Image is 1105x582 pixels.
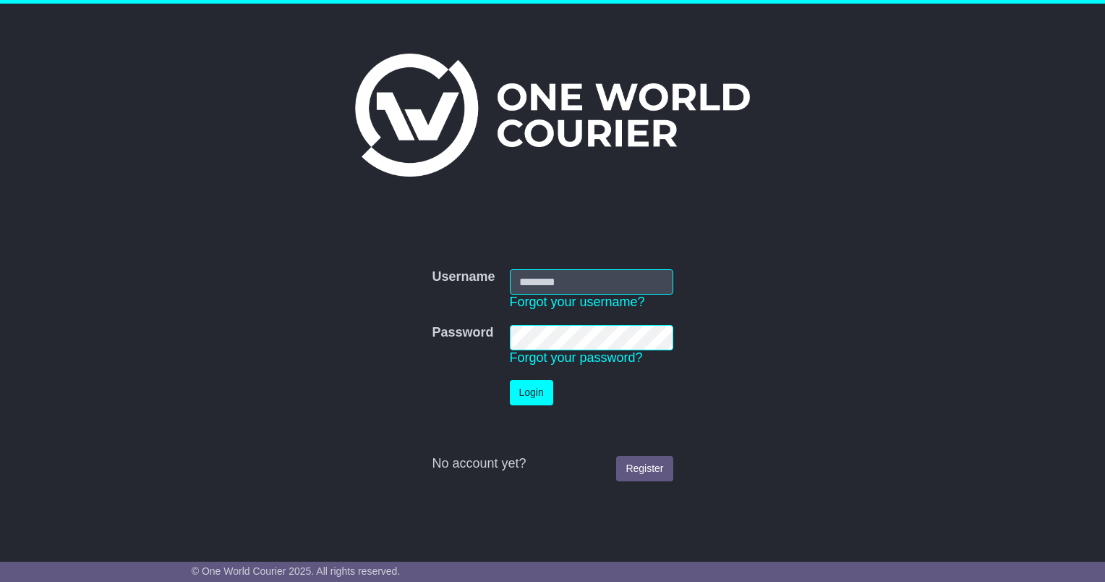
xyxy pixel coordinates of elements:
[616,456,673,481] a: Register
[355,54,750,177] img: One World
[432,269,495,285] label: Username
[510,295,645,309] a: Forgot your username?
[432,325,493,341] label: Password
[510,350,643,365] a: Forgot your password?
[432,456,673,472] div: No account yet?
[192,565,401,577] span: © One World Courier 2025. All rights reserved.
[510,380,553,405] button: Login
